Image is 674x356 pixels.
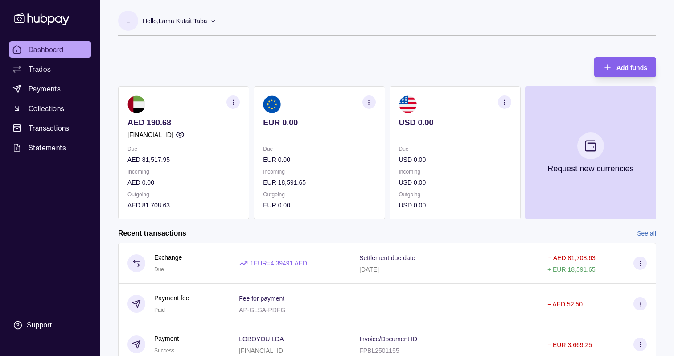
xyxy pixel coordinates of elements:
p: [FINANCIAL_ID] [239,347,285,354]
p: Hello, Lama Kutait Taba [143,16,207,26]
a: Payments [9,81,91,97]
p: AED 81,708.63 [127,200,240,210]
h2: Recent transactions [118,228,186,238]
p: Due [399,144,511,154]
img: us [399,95,417,113]
p: Exchange [154,253,182,262]
p: AED 190.68 [127,118,240,128]
p: EUR 0.00 [263,155,375,165]
p: Outgoing [263,190,375,199]
p: L [127,16,130,26]
img: eu [263,95,281,113]
img: ae [127,95,145,113]
span: Due [154,266,164,273]
p: Payment [154,334,179,344]
a: Trades [9,61,91,77]
a: Dashboard [9,41,91,58]
p: USD 0.00 [399,118,511,128]
p: Due [263,144,375,154]
p: LOBOYOU LDA [239,335,284,343]
span: Add funds [616,64,647,71]
p: AP-GLSA-PDFG [239,306,285,314]
a: See all [637,228,656,238]
a: Statements [9,140,91,156]
p: Outgoing [399,190,511,199]
p: AED 0.00 [127,178,240,187]
p: Incoming [263,167,375,177]
p: Due [127,144,240,154]
p: [DATE] [359,266,379,273]
button: Add funds [594,57,656,77]
p: USD 0.00 [399,155,511,165]
a: Support [9,316,91,335]
span: Success [154,348,174,354]
p: EUR 18,591.65 [263,178,375,187]
p: Incoming [127,167,240,177]
span: Trades [29,64,51,75]
p: Incoming [399,167,511,177]
span: Paid [154,307,165,313]
span: Transactions [29,123,70,133]
button: Request new currencies [525,86,656,219]
span: Payments [29,83,61,94]
span: Dashboard [29,44,64,55]
p: Request new currencies [547,164,633,174]
p: EUR 0.00 [263,200,375,210]
p: Settlement due date [359,254,415,261]
p: − AED 81,708.63 [548,254,595,261]
p: + EUR 18,591.65 [547,266,596,273]
span: Statements [29,142,66,153]
p: USD 0.00 [399,200,511,210]
p: Payment fee [154,293,189,303]
p: USD 0.00 [399,178,511,187]
p: [FINANCIAL_ID] [127,130,173,140]
p: Outgoing [127,190,240,199]
p: − AED 52.50 [547,301,583,308]
a: Transactions [9,120,91,136]
a: Collections [9,100,91,116]
span: Collections [29,103,64,114]
p: EUR 0.00 [263,118,375,128]
p: Fee for payment [239,295,284,302]
p: AED 81,517.95 [127,155,240,165]
p: Invoice/Document ID [359,335,417,343]
p: 1 EUR = 4.39491 AED [250,258,307,268]
p: − EUR 3,669.25 [547,341,592,348]
p: FPBL2501155 [359,347,399,354]
div: Support [27,320,52,330]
